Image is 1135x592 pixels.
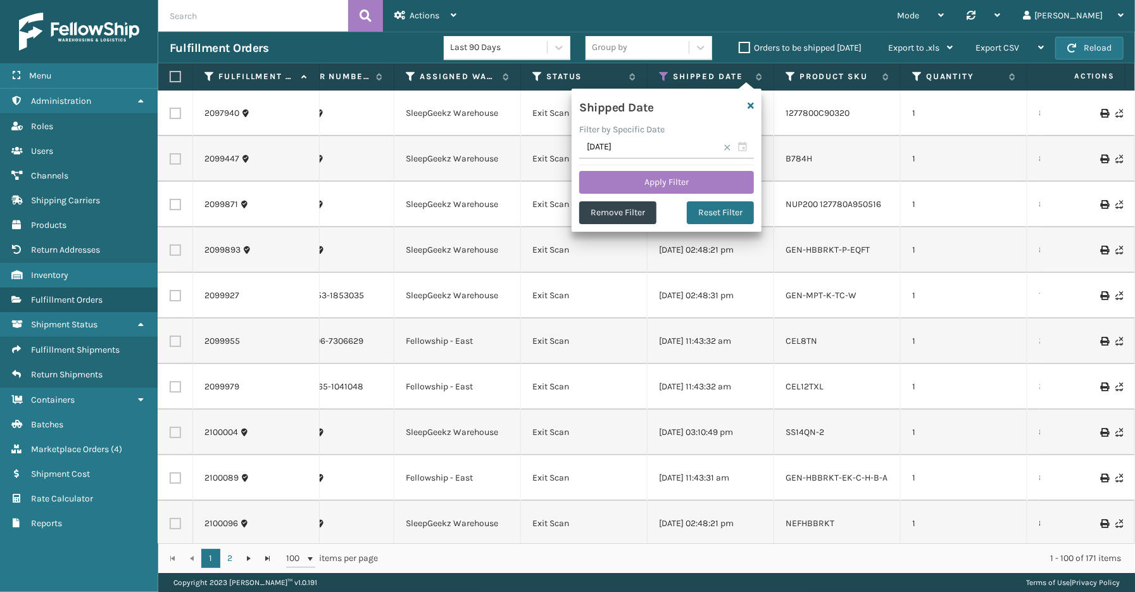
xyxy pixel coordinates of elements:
[19,13,139,51] img: logo
[975,42,1019,53] span: Export CSV
[1115,246,1123,255] i: Never Shipped
[170,41,268,56] h3: Fulfillment Orders
[1039,108,1099,118] a: 884664864715
[204,381,239,393] a: 2099979
[901,364,1027,410] td: 1
[31,146,53,156] span: Users
[204,517,238,530] a: 2100096
[1100,109,1108,118] i: Print Label
[521,410,648,455] td: Exit Scan
[394,136,521,182] td: SleepGeekz Warehouse
[800,71,876,82] label: Product SKU
[394,501,521,546] td: SleepGeekz Warehouse
[648,227,774,273] td: [DATE] 02:48:21 pm
[786,472,887,483] a: GEN-HBBRKT-EK-C-H-B-A
[204,244,241,256] a: 2099893
[31,96,91,106] span: Administration
[1034,66,1122,87] span: Actions
[220,549,239,568] a: 2
[1100,382,1108,391] i: Print Label
[1100,200,1108,209] i: Print Label
[1115,291,1123,300] i: Never Shipped
[521,273,648,318] td: Exit Scan
[293,71,370,82] label: Order Number
[1115,200,1123,209] i: Never Shipped
[1115,474,1123,482] i: Never Shipped
[1115,154,1123,163] i: Never Shipped
[394,455,521,501] td: Fellowship - East
[592,41,627,54] div: Group by
[1115,382,1123,391] i: Never Shipped
[31,319,97,330] span: Shipment Status
[648,455,774,501] td: [DATE] 11:43:31 am
[521,501,648,546] td: Exit Scan
[394,273,521,318] td: SleepGeekz Warehouse
[31,493,93,504] span: Rate Calculator
[394,364,521,410] td: Fellowship - East
[1100,246,1108,255] i: Print Label
[1026,578,1070,587] a: Terms of Use
[204,107,239,120] a: 2097940
[888,42,939,53] span: Export to .xls
[410,10,439,21] span: Actions
[1115,519,1123,528] i: Never Shipped
[1100,474,1108,482] i: Print Label
[648,501,774,546] td: [DATE] 02:48:21 pm
[1039,381,1099,392] a: 393603855775
[244,553,254,564] span: Go to the next page
[926,71,1003,82] label: Quantity
[579,136,754,159] input: MM/DD/YYYY
[897,10,919,21] span: Mode
[31,195,100,206] span: Shipping Carriers
[901,501,1027,546] td: 1
[579,96,653,115] h4: Shipped Date
[673,71,749,82] label: Shipped Date
[204,289,239,302] a: 2099927
[394,410,521,455] td: SleepGeekz Warehouse
[901,227,1027,273] td: 1
[394,318,521,364] td: Fellowship - East
[31,220,66,230] span: Products
[786,427,824,438] a: SS14QN-2
[204,426,238,439] a: 2100004
[239,549,258,568] a: Go to the next page
[394,91,521,136] td: SleepGeekz Warehouse
[521,182,648,227] td: Exit Scan
[1115,337,1123,346] i: Never Shipped
[648,364,774,410] td: [DATE] 11:43:32 am
[546,71,623,82] label: Status
[1039,518,1100,529] a: 884676437758
[521,91,648,136] td: Exit Scan
[204,472,239,484] a: 2100089
[739,42,862,53] label: Orders to be shipped [DATE]
[31,419,63,430] span: Batches
[1039,153,1100,164] a: 884664848134
[201,549,220,568] a: 1
[1039,427,1099,438] a: 884674853123
[29,70,51,81] span: Menu
[173,573,317,592] p: Copyright 2023 [PERSON_NAME]™ v 1.0.191
[204,153,239,165] a: 2099447
[786,336,817,346] a: CEL8TN
[31,369,103,380] span: Return Shipments
[901,318,1027,364] td: 1
[521,318,648,364] td: Exit Scan
[31,469,90,479] span: Shipment Cost
[1100,337,1108,346] i: Print Label
[1100,154,1108,163] i: Print Label
[394,182,521,227] td: SleepGeekz Warehouse
[1039,199,1099,210] a: 884673850231
[31,394,75,405] span: Containers
[901,273,1027,318] td: 1
[1039,290,1129,301] a: 1ZEF42840395302846
[394,227,521,273] td: SleepGeekz Warehouse
[31,121,53,132] span: Roles
[521,227,648,273] td: Exit Scan
[31,344,120,355] span: Fulfillment Shipments
[1100,519,1108,528] i: Print Label
[521,136,648,182] td: Exit Scan
[786,290,856,301] a: GEN-MPT-K-TC-W
[31,244,100,255] span: Return Addresses
[204,198,238,211] a: 2099871
[687,201,754,224] button: Reset Filter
